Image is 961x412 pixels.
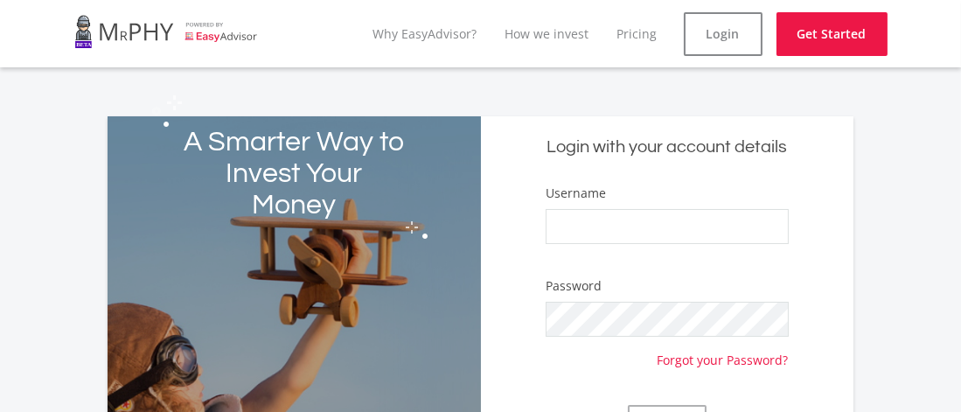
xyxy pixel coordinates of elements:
[776,12,888,56] a: Get Started
[494,136,841,159] h5: Login with your account details
[658,337,789,369] a: Forgot your Password?
[182,127,406,221] h2: A Smarter Way to Invest Your Money
[617,25,658,42] a: Pricing
[684,12,763,56] a: Login
[505,25,589,42] a: How we invest
[546,277,602,295] label: Password
[373,25,477,42] a: Why EasyAdvisor?
[546,185,606,202] label: Username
